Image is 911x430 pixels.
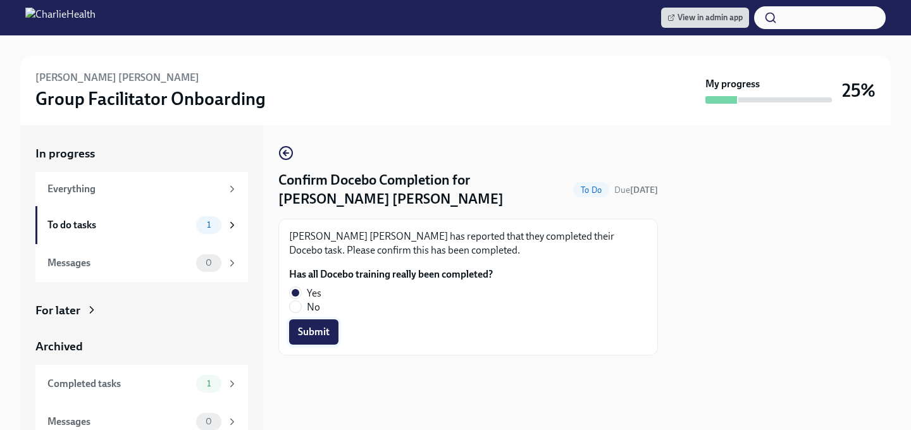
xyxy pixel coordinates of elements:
button: Submit [289,319,338,345]
span: 1 [199,379,218,388]
span: October 9th, 2025 10:00 [614,184,658,196]
label: Has all Docebo training really been completed? [289,267,493,281]
span: Yes [307,286,321,300]
a: In progress [35,145,248,162]
span: Due [614,185,658,195]
p: [PERSON_NAME] [PERSON_NAME] has reported that they completed their Docebo task. Please confirm th... [289,230,647,257]
span: 1 [199,220,218,230]
a: View in admin app [661,8,749,28]
a: Archived [35,338,248,355]
span: No [307,300,320,314]
div: Completed tasks [47,377,191,391]
a: Completed tasks1 [35,365,248,403]
h3: 25% [842,79,876,102]
span: 0 [198,258,220,267]
div: For later [35,302,80,319]
div: Messages [47,415,191,429]
div: Everything [47,182,221,196]
span: 0 [198,417,220,426]
a: Messages0 [35,244,248,282]
div: To do tasks [47,218,191,232]
a: Everything [35,172,248,206]
span: View in admin app [667,11,743,24]
strong: My progress [705,77,760,91]
h3: Group Facilitator Onboarding [35,87,266,110]
div: Messages [47,256,191,270]
span: Submit [298,326,330,338]
span: To Do [573,185,609,195]
img: CharlieHealth [25,8,96,28]
strong: [DATE] [630,185,658,195]
a: To do tasks1 [35,206,248,244]
h6: [PERSON_NAME] [PERSON_NAME] [35,71,199,85]
h4: Confirm Docebo Completion for [PERSON_NAME] [PERSON_NAME] [278,171,568,209]
a: For later [35,302,248,319]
